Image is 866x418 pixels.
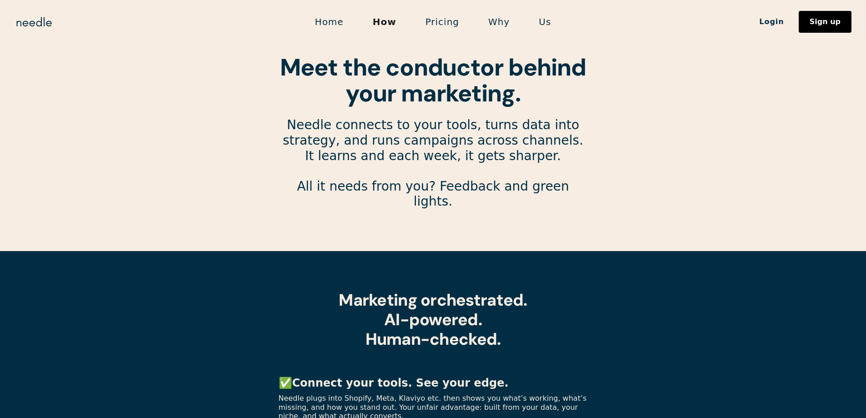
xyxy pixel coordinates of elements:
a: How [358,12,411,31]
a: Login [745,14,799,30]
a: Sign up [799,11,851,33]
a: Us [524,12,566,31]
strong: Marketing orchestrated. AI-powered. Human-checked. [339,289,527,350]
div: Sign up [810,18,841,25]
a: Why [474,12,524,31]
a: Home [300,12,358,31]
strong: Connect your tools. See your edge. [292,377,509,389]
p: Needle connects to your tools, turns data into strategy, and runs campaigns across channels. It l... [279,117,588,224]
strong: Meet the conductor behind your marketing. [280,52,586,109]
p: ✅ [279,376,588,390]
a: Pricing [411,12,474,31]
